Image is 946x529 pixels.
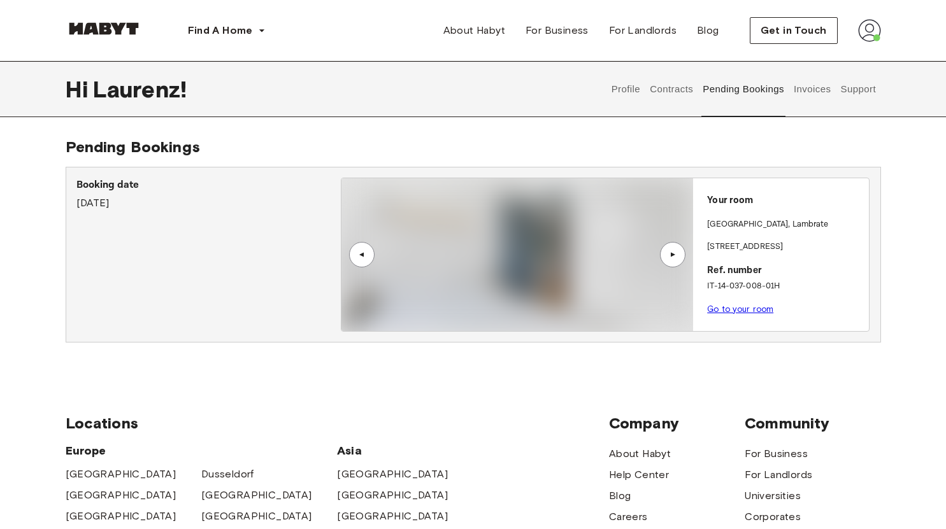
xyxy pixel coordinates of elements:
[66,414,609,433] span: Locations
[697,23,719,38] span: Blog
[66,138,200,156] span: Pending Bookings
[337,443,473,458] span: Asia
[609,446,671,462] a: About Habyt
[610,61,642,117] button: Profile
[707,194,864,208] p: Your room
[515,18,599,43] a: For Business
[201,488,312,503] a: [GEOGRAPHIC_DATA]
[76,178,341,211] div: [DATE]
[745,414,880,433] span: Community
[707,218,828,231] p: [GEOGRAPHIC_DATA] , Lambrate
[66,443,338,458] span: Europe
[201,509,312,524] a: [GEOGRAPHIC_DATA]
[707,264,864,278] p: Ref. number
[341,178,693,331] img: Image of the room
[66,76,93,102] span: Hi
[66,488,176,503] a: [GEOGRAPHIC_DATA]
[66,467,176,482] a: [GEOGRAPHIC_DATA]
[188,23,253,38] span: Find A Home
[707,241,864,253] p: [STREET_ADDRESS]
[609,23,677,38] span: For Landlords
[337,509,448,524] a: [GEOGRAPHIC_DATA]
[76,178,341,193] p: Booking date
[609,414,745,433] span: Company
[337,488,448,503] a: [GEOGRAPHIC_DATA]
[792,61,832,117] button: Invoices
[687,18,729,43] a: Blog
[599,18,687,43] a: For Landlords
[858,19,881,42] img: avatar
[355,251,368,258] div: ▲
[609,467,669,483] a: Help Center
[745,488,801,504] a: Universities
[178,18,276,43] button: Find A Home
[745,509,801,525] a: Corporates
[707,304,773,314] a: Go to your room
[750,17,838,44] button: Get in Touch
[609,509,648,525] a: Careers
[526,23,589,38] span: For Business
[433,18,515,43] a: About Habyt
[745,467,812,483] a: For Landlords
[649,61,695,117] button: Contracts
[745,446,808,462] a: For Business
[201,467,254,482] a: Dusseldorf
[666,251,679,258] div: ▲
[707,280,864,293] p: IT-14-037-008-01H
[337,467,448,482] a: [GEOGRAPHIC_DATA]
[66,509,176,524] a: [GEOGRAPHIC_DATA]
[93,76,187,102] span: Laurenz !
[701,61,786,117] button: Pending Bookings
[606,61,880,117] div: user profile tabs
[839,61,878,117] button: Support
[761,23,827,38] span: Get in Touch
[609,488,631,504] a: Blog
[443,23,505,38] span: About Habyt
[66,22,142,35] img: Habyt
